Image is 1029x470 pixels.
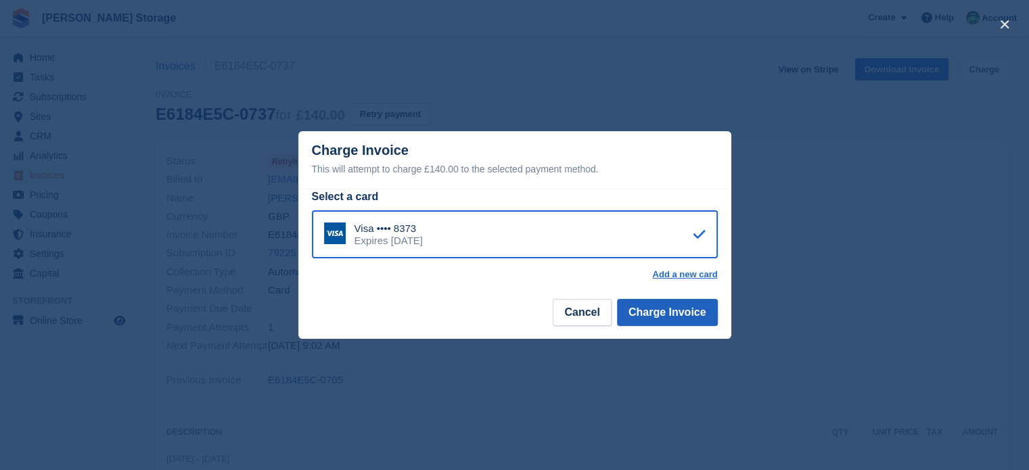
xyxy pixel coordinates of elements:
[617,299,718,326] button: Charge Invoice
[355,235,423,247] div: Expires [DATE]
[324,222,346,244] img: Visa Logo
[355,222,423,235] div: Visa •••• 8373
[312,161,718,177] div: This will attempt to charge £140.00 to the selected payment method.
[312,143,718,177] div: Charge Invoice
[994,14,1015,35] button: close
[553,299,611,326] button: Cancel
[652,269,717,280] a: Add a new card
[312,189,718,205] div: Select a card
